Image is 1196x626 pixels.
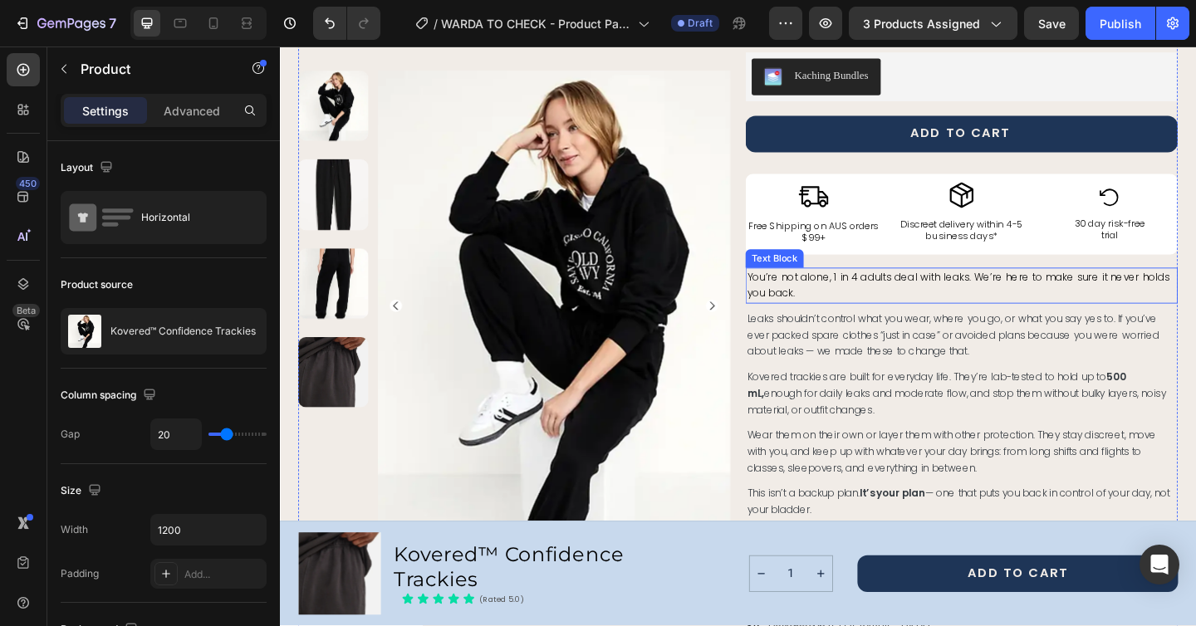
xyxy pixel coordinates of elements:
[122,539,470,594] h2: Kovered™ Confidence Trackies
[151,515,266,545] input: Auto
[313,7,380,40] div: Undo/Redo
[688,16,713,31] span: Draft
[849,7,1017,40] button: 3 products assigned
[164,102,220,120] p: Advanced
[61,384,159,407] div: Column spacing
[184,98,280,109] div: Keywords by Traffic
[508,478,968,512] span: This isn’t a backup plan. — one that puts you back in control of your day, not your bladder.
[68,315,101,348] img: product feature img
[1038,17,1066,31] span: Save
[27,27,40,40] img: logo_orange.svg
[61,522,88,537] div: Width
[12,304,40,317] div: Beta
[630,478,703,494] strong: It’s your plan
[217,596,266,607] p: (Rated 5.0)
[513,13,654,53] button: Kaching Bundles
[61,277,133,292] div: Product source
[628,554,977,594] button: Add to Cart
[536,555,576,593] input: quantity
[1024,7,1079,40] button: Save
[81,59,222,79] p: Product
[863,15,980,32] span: 3 products assigned
[27,43,40,56] img: website_grey.svg
[576,555,600,593] button: increment
[510,188,651,216] span: Free Shipping on AUS orders $99+
[510,223,566,238] div: Text Block
[151,419,201,449] input: Auto
[16,177,40,190] div: 450
[685,86,794,103] div: ADD TO CART
[1140,545,1179,584] div: Open Intercom Messenger
[43,43,183,56] div: Domain: [DOMAIN_NAME]
[1086,7,1155,40] button: Publish
[508,243,968,277] span: You’re not alone, 1 in 4 adults deal with leaks. We’re here to make sure it never holds you back.
[434,15,438,32] span: /
[109,13,116,33] p: 7
[280,46,1196,626] iframe: To enrich screen reader interactions, please activate Accessibility in Grammarly extension settings
[120,276,133,289] button: Carousel Back Arrow
[441,15,631,32] span: WARDA TO CHECK - Product Page - Trackies
[564,146,597,181] img: gempages_580925231405728264-dbfa464e-ddb8-4a05-a449-f082e12cad63.svg
[1100,15,1141,32] div: Publish
[82,102,129,120] p: Settings
[61,566,99,581] div: Padding
[508,351,964,403] span: Kovered trackies are built for everyday life. They’re lab-tested to hold up to enough for daily l...
[63,98,149,109] div: Domain Overview
[184,567,262,582] div: Add...
[463,276,477,289] button: Carousel Next Arrow
[61,480,105,502] div: Size
[511,555,536,593] button: decrement
[61,157,116,179] div: Layout
[7,7,124,40] button: 7
[165,96,179,110] img: tab_keywords_by_traffic_grey.svg
[47,27,81,40] div: v 4.0.25
[747,565,856,582] div: Add to Cart
[865,185,941,199] span: 30 day risk-free
[894,198,912,213] span: trial
[110,325,256,337] p: Kovered™ Confidence Trackies
[141,198,243,237] div: Horizontal
[507,76,977,115] button: ADD TO CART
[45,96,58,110] img: tab_domain_overview_orange.svg
[560,23,640,41] div: Kaching Bundles
[527,23,547,43] img: KachingBundles.png
[508,415,953,467] span: Wear them on their own or layer them with other protection. They stay discreet, move with you, an...
[508,288,957,340] span: Leaks shouldn’t control what you wear, where you go, or what you say yes to. If you’ve ever packe...
[675,186,809,213] span: Discreet delivery within 4-5 business days*
[61,427,80,442] div: Gap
